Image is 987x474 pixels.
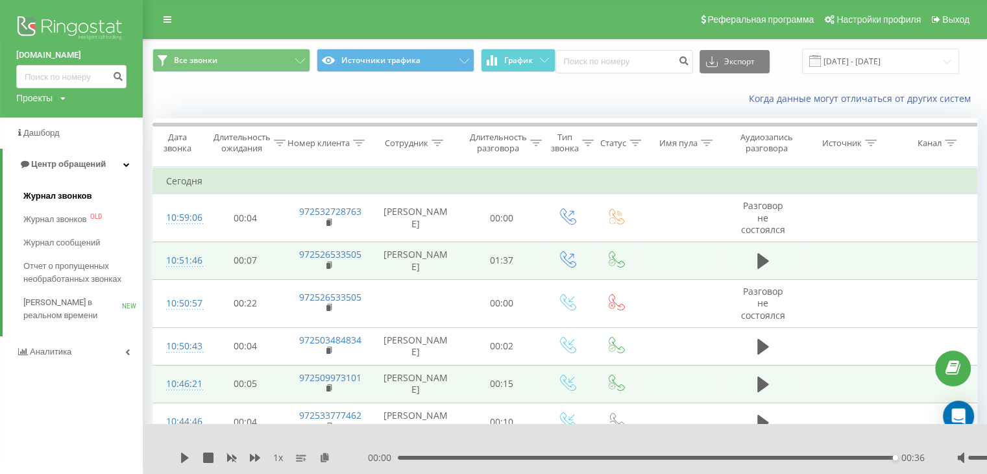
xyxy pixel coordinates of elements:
td: [PERSON_NAME] [371,403,461,441]
td: 00:04 [205,327,286,365]
span: [PERSON_NAME] в реальном времени [23,296,122,322]
div: 10:50:57 [166,291,192,316]
a: 972526533505 [299,291,361,303]
img: Ringostat logo [16,13,127,45]
td: 00:15 [461,365,542,403]
td: [PERSON_NAME] [371,194,461,242]
div: Проекты [16,92,53,105]
td: 00:10 [461,403,542,441]
a: [DOMAIN_NAME] [16,49,127,62]
div: Канал [918,138,942,149]
div: Open Intercom Messenger [943,401,974,432]
div: 10:44:46 [166,409,192,434]
div: Дата звонка [153,132,201,154]
span: Все звонки [174,55,217,66]
a: Журнал звонковOLD [23,208,143,231]
span: 1 x [273,451,283,464]
td: [PERSON_NAME] [371,242,461,279]
span: Центр обращений [31,159,106,169]
td: 00:04 [205,403,286,441]
span: Аналитика [30,347,71,356]
span: Журнал звонков [23,190,91,203]
td: 00:07 [205,242,286,279]
input: Поиск по номеру [555,50,693,73]
a: Когда данные могут отличаться от других систем [749,92,977,105]
span: Отчет о пропущенных необработанных звонках [23,260,136,286]
div: 10:50:43 [166,334,192,359]
div: 10:59:06 [166,205,192,231]
div: 10:46:21 [166,371,192,397]
button: Источники трафика [317,49,474,72]
span: Дашборд [23,128,60,138]
button: Все звонки [152,49,310,72]
span: Разговор не состоялся [741,199,785,235]
td: 00:04 [205,194,286,242]
a: 972532728763 [299,205,361,218]
span: 00:36 [901,451,925,464]
td: [PERSON_NAME] [371,327,461,365]
span: Выход [942,14,969,25]
span: Настройки профиля [836,14,921,25]
a: Журнал звонков [23,184,143,208]
div: Источник [822,138,862,149]
td: 01:37 [461,242,542,279]
td: 00:02 [461,327,542,365]
div: Статус [600,138,626,149]
td: [PERSON_NAME] [371,365,461,403]
span: Журнал сообщений [23,236,100,249]
td: 00:00 [461,194,542,242]
span: График [504,56,533,65]
td: 00:22 [205,280,286,328]
div: Тип звонка [551,132,579,154]
a: 972533777462 [299,409,361,421]
a: 972509973101 [299,371,361,384]
td: 00:00 [461,280,542,328]
a: Журнал сообщений [23,231,143,255]
div: Сотрудник [385,138,428,149]
div: 10:51:46 [166,248,192,273]
td: 00:05 [205,365,286,403]
button: Экспорт [700,50,770,73]
button: График [481,49,555,72]
div: Аудиозапись разговора [735,132,798,154]
span: Разговор не состоялся [741,285,785,321]
a: Отчет о пропущенных необработанных звонках [23,255,143,291]
input: Поиск по номеру [16,65,127,88]
span: 00:00 [368,451,398,464]
div: Длительность ожидания [213,132,271,154]
span: Журнал звонков [23,213,87,226]
div: Accessibility label [893,455,898,460]
a: 972503484834 [299,334,361,346]
a: [PERSON_NAME] в реальном времениNEW [23,291,143,327]
div: Номер клиента [287,138,350,149]
div: Длительность разговора [470,132,527,154]
span: Реферальная программа [707,14,814,25]
div: Имя пула [659,138,698,149]
a: 972526533505 [299,248,361,260]
a: Центр обращений [3,149,143,180]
